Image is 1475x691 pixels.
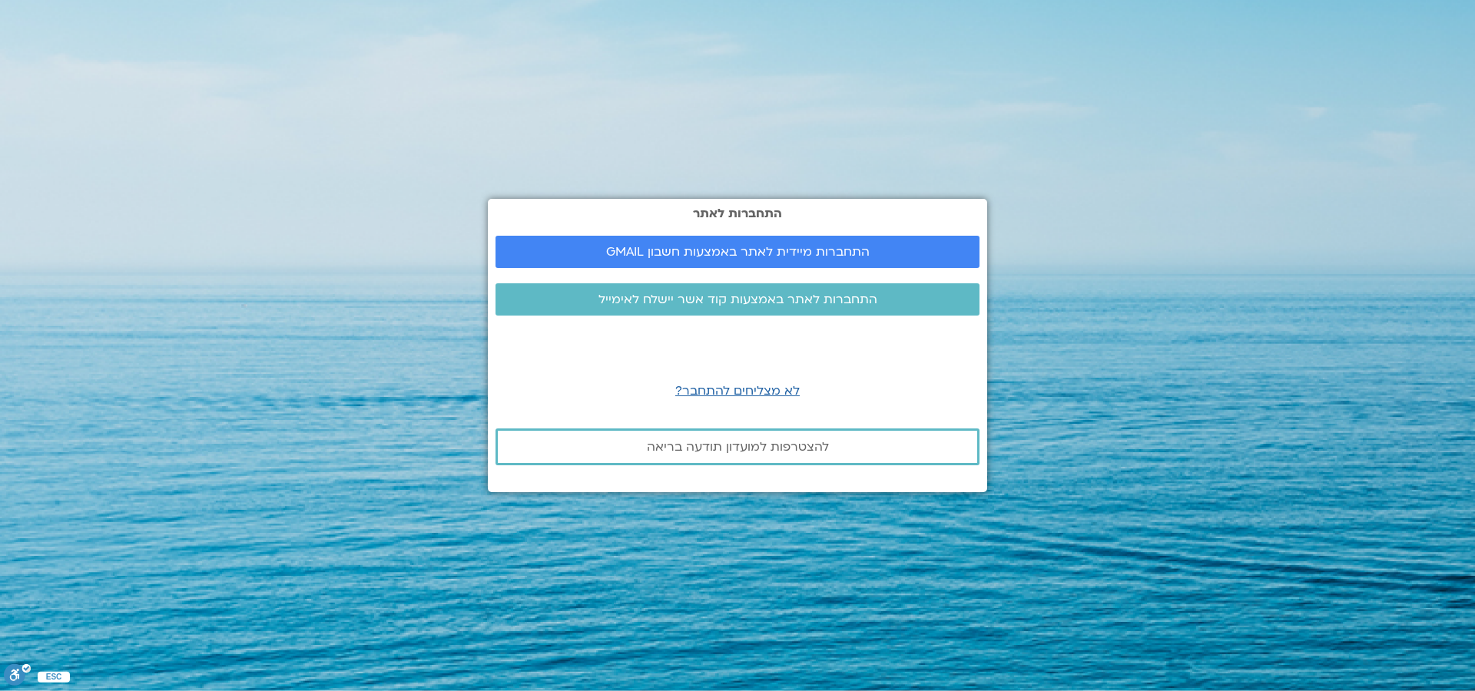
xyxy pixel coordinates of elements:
a: התחברות לאתר באמצעות קוד אשר יישלח לאימייל [496,283,979,316]
h2: התחברות לאתר [496,207,979,220]
a: לא מצליחים להתחבר? [675,382,800,399]
span: התחברות לאתר באמצעות קוד אשר יישלח לאימייל [598,293,877,306]
span: התחברות מיידית לאתר באמצעות חשבון GMAIL [606,245,870,259]
a: להצטרפות למועדון תודעה בריאה [496,428,979,465]
a: התחברות מיידית לאתר באמצעות חשבון GMAIL [496,236,979,268]
span: להצטרפות למועדון תודעה בריאה [647,440,829,454]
